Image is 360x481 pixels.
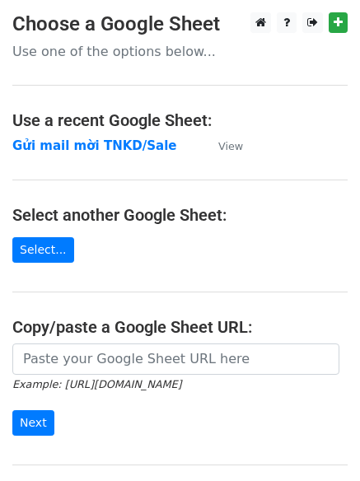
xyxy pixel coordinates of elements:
[202,138,243,153] a: View
[12,138,177,153] a: Gửi mail mời TNKD/Sale
[12,378,181,390] small: Example: [URL][DOMAIN_NAME]
[218,140,243,152] small: View
[12,343,339,375] input: Paste your Google Sheet URL here
[12,410,54,436] input: Next
[12,237,74,263] a: Select...
[12,12,348,36] h3: Choose a Google Sheet
[12,317,348,337] h4: Copy/paste a Google Sheet URL:
[12,205,348,225] h4: Select another Google Sheet:
[12,43,348,60] p: Use one of the options below...
[12,110,348,130] h4: Use a recent Google Sheet:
